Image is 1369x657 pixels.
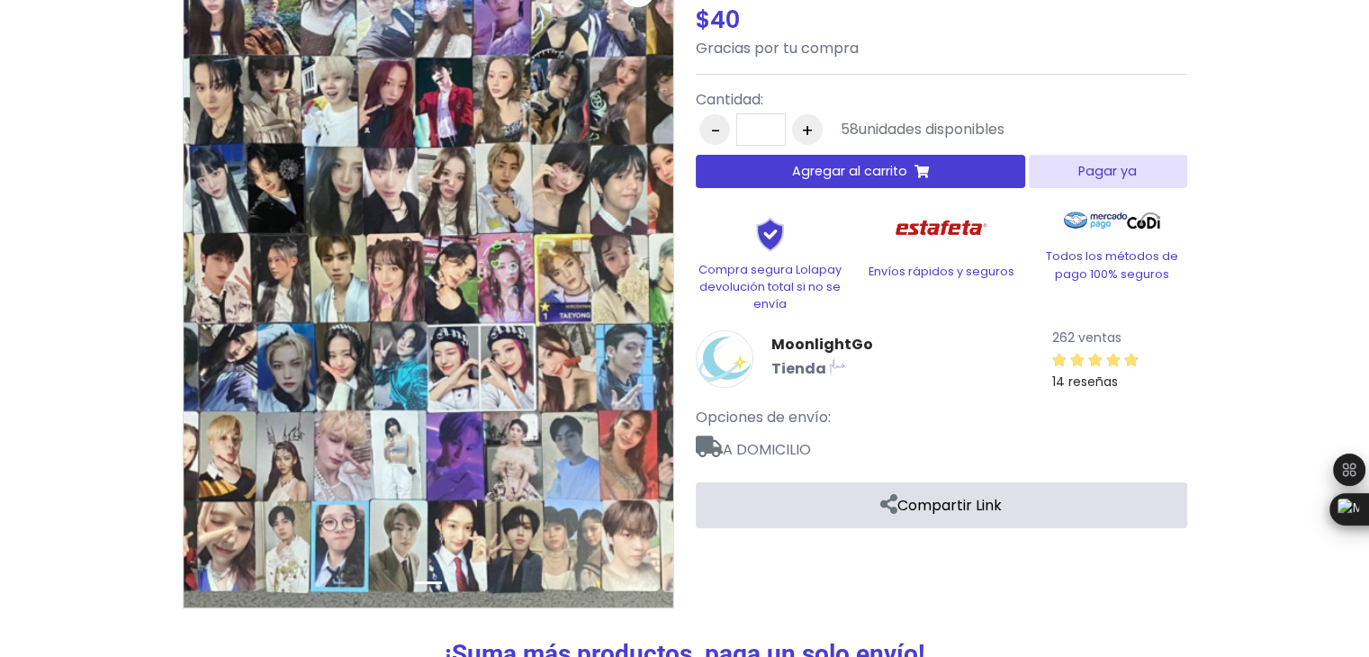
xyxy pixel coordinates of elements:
[841,119,1004,140] div: unidades disponibles
[1127,202,1160,238] img: Codi Logo
[1052,328,1121,346] small: 262 ventas
[841,119,859,139] span: 58
[696,482,1187,528] a: Compartir Link
[867,263,1016,280] p: Envíos rápidos y seguros
[696,89,1004,111] p: Cantidad:
[1052,373,1118,391] small: 14 reseñas
[696,261,845,313] p: Compra segura Lolapay devolución total si no se envía
[792,162,907,181] span: Agregar al carrito
[771,359,826,380] b: Tienda
[1038,247,1187,282] p: Todos los métodos de pago 100% seguros
[696,330,753,388] img: MoonlightGo
[725,217,815,251] img: Shield
[1064,202,1128,238] img: Mercado Pago Logo
[696,407,831,427] span: Opciones de envío:
[826,355,848,377] img: Lolapay Plus
[1052,349,1139,371] div: 4.93 / 5
[881,202,1001,254] img: Estafeta Logo
[696,428,1187,461] span: A DOMICILIO
[792,114,823,145] button: +
[696,3,1187,38] div: $
[1052,348,1187,392] a: 14 reseñas
[710,4,740,36] span: 40
[1029,155,1186,188] button: Pagar ya
[696,155,1026,188] button: Agregar al carrito
[699,114,730,145] button: -
[771,334,873,355] a: MoonlightGo
[696,38,1187,59] p: Gracias por tu compra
